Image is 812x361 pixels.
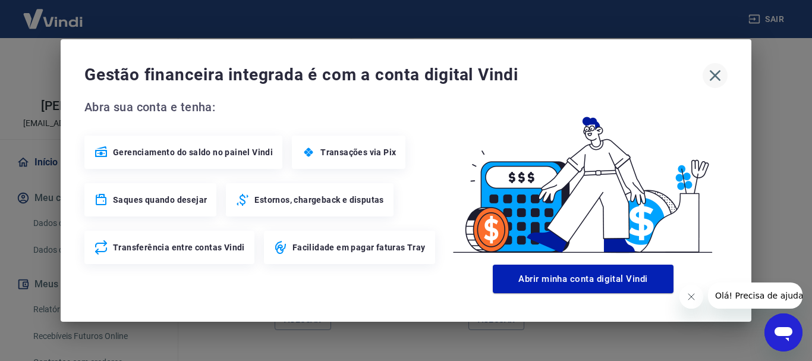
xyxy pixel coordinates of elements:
span: Saques quando desejar [113,194,207,206]
span: Transações via Pix [320,146,396,158]
img: Good Billing [439,98,728,260]
span: Olá! Precisa de ajuda? [7,8,100,18]
span: Transferência entre contas Vindi [113,241,245,253]
span: Gerenciamento do saldo no painel Vindi [113,146,273,158]
iframe: Mensagem da empresa [708,282,802,309]
span: Estornos, chargeback e disputas [254,194,383,206]
button: Abrir minha conta digital Vindi [493,265,673,293]
iframe: Botão para abrir a janela de mensagens [764,313,802,351]
iframe: Fechar mensagem [679,285,703,309]
span: Facilidade em pagar faturas Tray [292,241,426,253]
span: Abra sua conta e tenha: [84,98,439,117]
span: Gestão financeira integrada é com a conta digital Vindi [84,63,703,87]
